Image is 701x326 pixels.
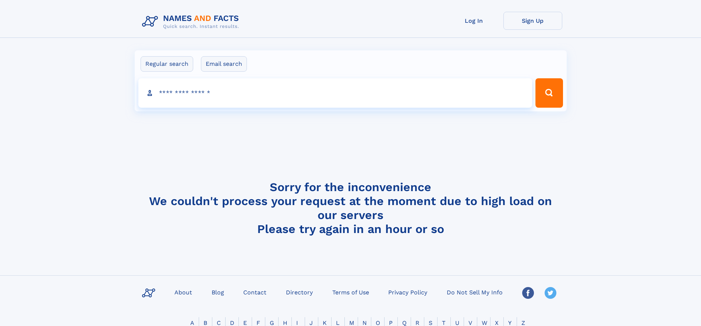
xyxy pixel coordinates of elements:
a: Terms of Use [329,287,372,297]
label: Email search [201,56,247,72]
a: Sign Up [503,12,562,30]
a: Blog [209,287,227,297]
img: Twitter [545,287,556,299]
input: search input [138,78,532,108]
a: Privacy Policy [385,287,430,297]
a: Do Not Sell My Info [444,287,506,297]
img: Facebook [522,287,534,299]
a: Directory [283,287,316,297]
button: Search Button [535,78,563,108]
a: About [171,287,195,297]
a: Contact [240,287,269,297]
label: Regular search [141,56,193,72]
img: Logo Names and Facts [139,12,245,32]
a: Log In [445,12,503,30]
h4: Sorry for the inconvenience We couldn't process your request at the moment due to high load on ou... [139,180,562,236]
